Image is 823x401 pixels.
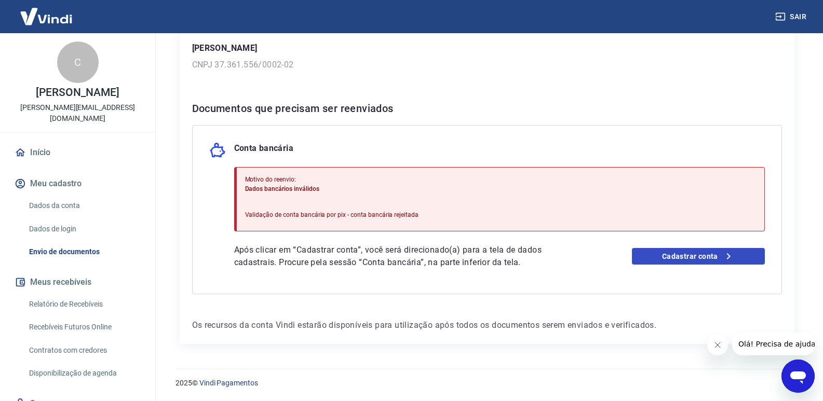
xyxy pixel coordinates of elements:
iframe: Mensagem da empresa [732,333,815,355]
a: Início [12,141,143,164]
p: [PERSON_NAME] [192,42,782,54]
a: Relatório de Recebíveis [25,294,143,315]
a: Recebíveis Futuros Online [25,316,143,338]
span: Dados bancários inválidos [245,185,319,192]
a: Disponibilização de agenda [25,363,143,384]
button: Meu cadastro [12,172,143,195]
a: Dados de login [25,218,143,240]
button: Sair [773,7,811,26]
p: 2025 © [176,378,798,389]
iframe: Botão para abrir a janela de mensagens [781,359,815,393]
p: Conta bancária [234,142,294,159]
a: Envio de documentos [25,241,143,262]
a: Vindi Pagamentos [199,379,258,387]
img: money_pork.0c50a358b6dafb15dddc3eea48f23780.svg [209,142,226,159]
p: Os recursos da conta Vindi estarão disponíveis para utilização após todos os documentos serem env... [192,319,782,331]
span: Olá! Precisa de ajuda? [6,7,87,16]
img: Vindi [12,1,80,32]
a: Dados da conta [25,195,143,216]
iframe: Fechar mensagem [707,335,728,355]
p: Após clicar em “Cadastrar conta”, você será direcionado(a) para a tela de dados cadastrais. Procu... [234,244,579,269]
h6: Documentos que precisam ser reenviados [192,100,782,117]
button: Meus recebíveis [12,271,143,294]
a: Contratos com credores [25,340,143,361]
p: Motivo do reenvio: [245,175,419,184]
a: Cadastrar conta [632,248,765,265]
div: C [57,42,99,83]
p: [PERSON_NAME][EMAIL_ADDRESS][DOMAIN_NAME] [8,102,147,124]
p: Validação de conta bancária por pix - conta bancária rejeitada [245,210,419,219]
p: [PERSON_NAME] [36,87,119,98]
p: CNPJ 37.361.556/0002-02 [192,59,782,71]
